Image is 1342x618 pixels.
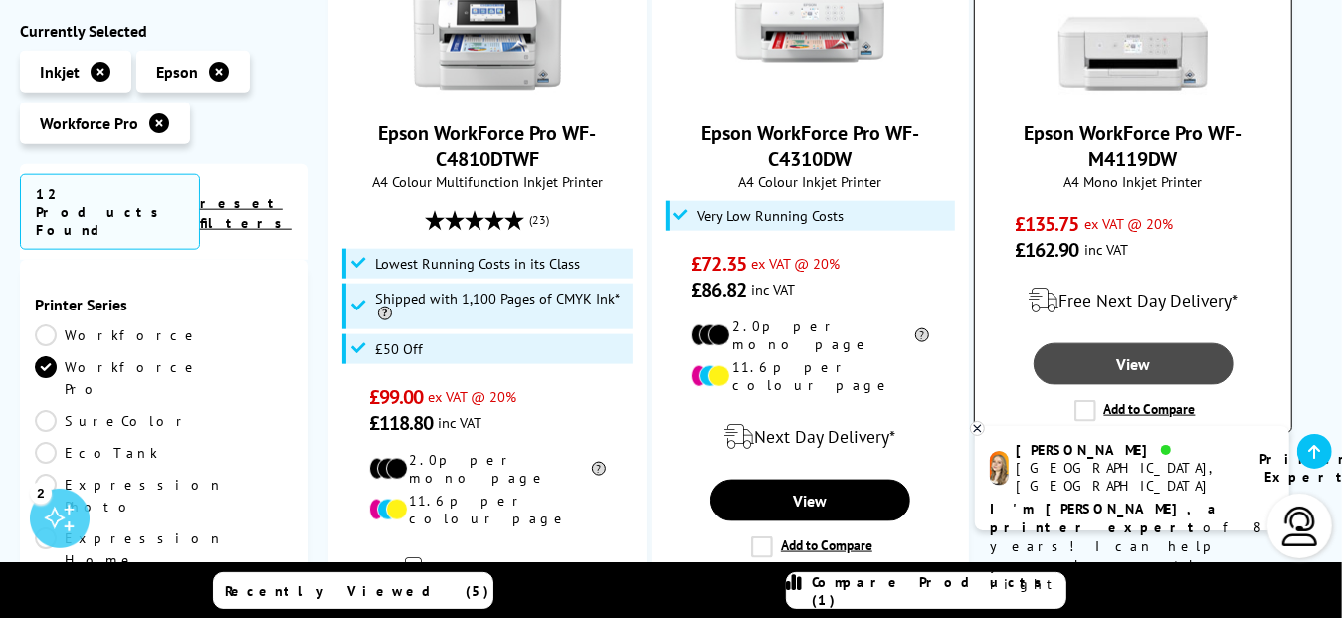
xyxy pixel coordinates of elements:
[35,294,293,313] span: Printer Series
[413,85,562,104] a: Epson WorkForce Pro WF-C4810DTWF
[691,277,746,303] span: £86.82
[710,480,910,521] a: View
[35,526,224,570] a: Expression Home
[369,492,606,527] li: 11.6p per colour page
[691,251,746,277] span: £72.35
[691,358,928,394] li: 11.6p per colour page
[1084,240,1128,259] span: inc VAT
[35,441,164,463] a: EcoTank
[35,473,224,516] a: Expression Photo
[751,254,840,273] span: ex VAT @ 20%
[375,256,580,272] span: Lowest Running Costs in its Class
[1034,343,1234,385] a: View
[213,572,493,609] a: Recently Viewed (5)
[438,413,481,432] span: inc VAT
[786,572,1066,609] a: Compare Products (1)
[428,387,516,406] span: ex VAT @ 20%
[990,500,1222,536] b: I'm [PERSON_NAME], a printer expert
[369,451,606,487] li: 2.0p per mono page
[35,323,200,345] a: Workforce
[378,120,596,172] a: Epson WorkForce Pro WF-C4810DTWF
[20,173,200,249] span: 12 Products Found
[751,280,795,299] span: inc VAT
[990,500,1274,594] p: of 8 years! I can help you choose the right product
[20,20,308,40] div: Currently Selected
[698,208,845,224] span: Very Low Running Costs
[691,317,928,353] li: 2.0p per mono page
[40,112,138,132] span: Workforce Pro
[735,85,884,104] a: Epson WorkForce Pro WF-C4310DW
[369,410,434,436] span: £118.80
[1015,211,1079,237] span: £135.75
[1015,237,1079,263] span: £162.90
[40,61,80,81] span: Inkjet
[156,61,198,81] span: Epson
[1017,459,1235,495] div: [GEOGRAPHIC_DATA], [GEOGRAPHIC_DATA]
[375,341,423,357] span: £50 Off
[663,409,959,465] div: modal_delivery
[1074,400,1196,422] label: Add to Compare
[1025,120,1243,172] a: Epson WorkForce Pro WF-M4119DW
[369,384,424,410] span: £99.00
[339,542,636,598] div: modal_delivery
[35,355,200,399] a: Workforce Pro
[35,409,190,431] a: SureColor
[339,172,636,191] span: A4 Colour Multifunction Inkjet Printer
[985,273,1281,328] div: modal_delivery
[663,172,959,191] span: A4 Colour Inkjet Printer
[1058,85,1208,104] a: Epson WorkForce Pro WF-M4119DW
[200,193,292,231] a: reset filters
[990,451,1009,486] img: amy-livechat.png
[375,291,628,322] span: Shipped with 1,100 Pages of CMYK Ink*
[1084,214,1173,233] span: ex VAT @ 20%
[30,482,52,504] div: 2
[1017,441,1235,459] div: [PERSON_NAME]
[226,582,490,600] span: Recently Viewed (5)
[813,573,1065,609] span: Compare Products (1)
[751,536,872,558] label: Add to Compare
[529,201,549,239] span: (23)
[1280,507,1320,546] img: user-headset-light.svg
[985,172,1281,191] span: A4 Mono Inkjet Printer
[701,120,919,172] a: Epson WorkForce Pro WF-C4310DW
